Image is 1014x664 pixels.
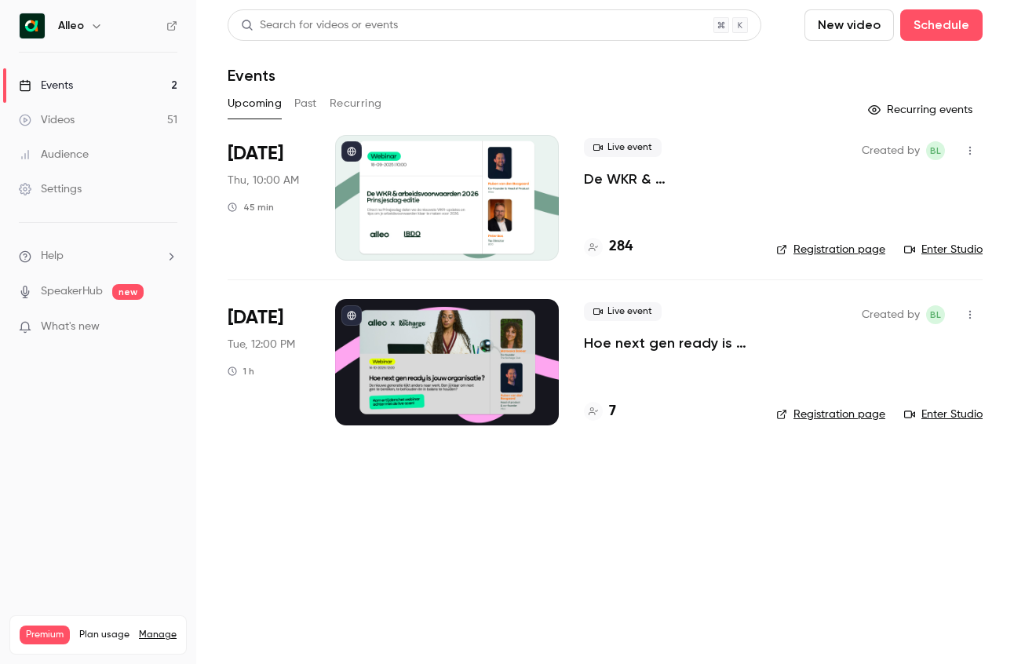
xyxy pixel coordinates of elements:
button: Recurring [330,91,382,116]
span: BL [930,141,941,160]
span: Help [41,248,64,265]
a: De WKR & arbeidsvoorwaarden 2026 - [DATE] editie [584,170,751,188]
span: Live event [584,138,662,157]
span: Bernice Lohr [926,141,945,160]
div: Oct 14 Tue, 12:00 PM (Europe/Amsterdam) [228,299,310,425]
li: help-dropdown-opener [19,248,177,265]
span: Premium [20,626,70,644]
button: Schedule [900,9,983,41]
span: [DATE] [228,305,283,330]
div: Audience [19,147,89,162]
a: Registration page [776,407,885,422]
span: Tue, 12:00 PM [228,337,295,352]
a: Manage [139,629,177,641]
span: [DATE] [228,141,283,166]
a: Enter Studio [904,407,983,422]
div: Search for videos or events [241,17,398,34]
a: Enter Studio [904,242,983,257]
a: Registration page [776,242,885,257]
a: SpeakerHub [41,283,103,300]
iframe: Noticeable Trigger [159,320,177,334]
span: new [112,284,144,300]
button: Upcoming [228,91,282,116]
span: BL [930,305,941,324]
span: Live event [584,302,662,321]
h4: 7 [609,401,616,422]
span: Bernice Lohr [926,305,945,324]
span: Thu, 10:00 AM [228,173,299,188]
div: Sep 18 Thu, 10:00 AM (Europe/Amsterdam) [228,135,310,261]
button: Past [294,91,317,116]
div: Events [19,78,73,93]
a: Hoe next gen ready is jouw organisatie? Alleo x The Recharge Club [584,334,751,352]
h1: Events [228,66,275,85]
a: 284 [584,236,633,257]
img: Alleo [20,13,45,38]
div: Settings [19,181,82,197]
button: Recurring events [861,97,983,122]
span: Plan usage [79,629,129,641]
span: Created by [862,141,920,160]
span: What's new [41,319,100,335]
button: New video [804,9,894,41]
div: 1 h [228,365,254,378]
h6: Alleo [58,18,84,34]
a: 7 [584,401,616,422]
div: 45 min [228,201,274,213]
div: Videos [19,112,75,128]
h4: 284 [609,236,633,257]
span: Created by [862,305,920,324]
